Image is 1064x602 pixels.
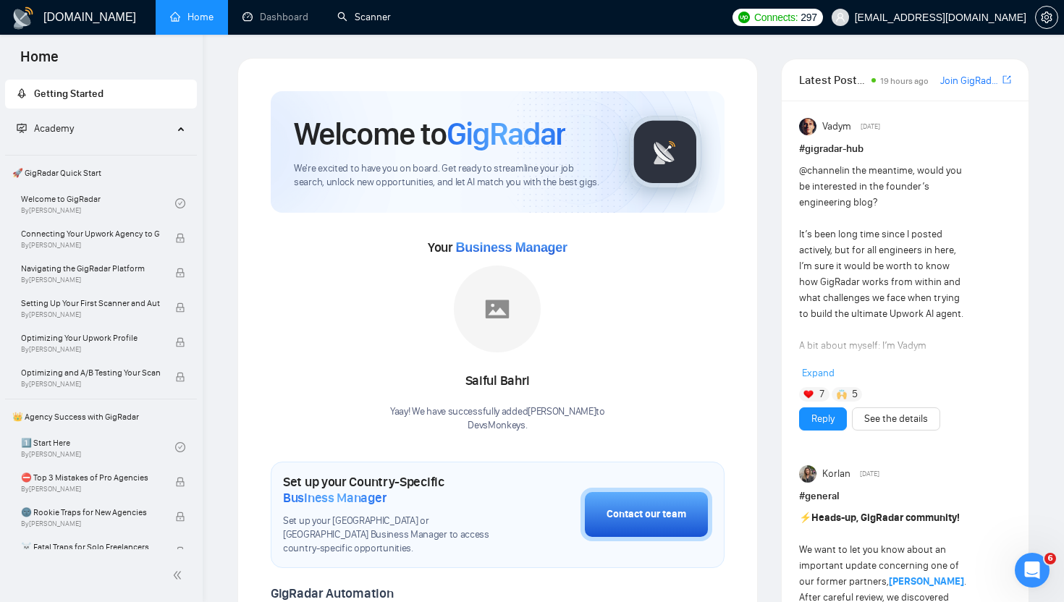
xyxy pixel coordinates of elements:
[283,474,508,506] h1: Set up your Country-Specific
[852,387,858,402] span: 5
[17,123,27,133] span: fund-projection-screen
[12,7,35,30] img: logo
[21,345,160,354] span: By [PERSON_NAME]
[1015,553,1050,588] iframe: Intercom live chat
[754,9,798,25] span: Connects:
[21,226,160,241] span: Connecting Your Upwork Agency to GigRadar
[21,296,160,310] span: Setting Up Your First Scanner and Auto-Bidder
[864,411,928,427] a: See the details
[21,520,160,528] span: By [PERSON_NAME]
[21,470,160,485] span: ⛔ Top 3 Mistakes of Pro Agencies
[799,488,1011,504] h1: # general
[580,488,712,541] button: Contact our team
[21,380,160,389] span: By [PERSON_NAME]
[1036,12,1057,23] span: setting
[337,11,391,23] a: searchScanner
[799,512,811,524] span: ⚡
[738,12,750,23] img: upwork-logo.png
[34,88,104,100] span: Getting Started
[822,466,850,482] span: Korlan
[880,76,929,86] span: 19 hours ago
[5,80,197,109] li: Getting Started
[940,73,1000,89] a: Join GigRadar Slack Community
[294,162,606,190] span: We're excited to have you on board. Get ready to streamline your job search, unlock new opportuni...
[799,407,847,431] button: Reply
[175,198,185,208] span: check-circle
[21,540,160,554] span: ☠️ Fatal Traps for Solo Freelancers
[428,239,567,255] span: Your
[801,9,816,25] span: 297
[390,369,605,394] div: Saiful Bahri
[21,276,160,284] span: By [PERSON_NAME]
[811,411,835,427] a: Reply
[175,442,185,452] span: check-circle
[294,114,565,153] h1: Welcome to
[1002,73,1011,87] a: export
[21,187,175,219] a: Welcome to GigRadarBy[PERSON_NAME]
[175,477,185,487] span: lock
[860,467,879,480] span: [DATE]
[21,241,160,250] span: By [PERSON_NAME]
[799,164,842,177] span: @channel
[21,310,160,319] span: By [PERSON_NAME]
[455,240,567,255] span: Business Manager
[175,512,185,522] span: lock
[7,158,195,187] span: 🚀 GigRadar Quick Start
[9,46,70,77] span: Home
[175,372,185,382] span: lock
[607,506,686,522] div: Contact our team
[34,122,74,135] span: Academy
[822,119,851,135] span: Vadym
[852,407,940,431] button: See the details
[835,12,845,22] span: user
[454,266,541,352] img: placeholder.png
[17,122,74,135] span: Academy
[21,485,160,493] span: By [PERSON_NAME]
[819,387,824,402] span: 7
[175,546,185,556] span: lock
[447,114,565,153] span: GigRadar
[889,575,964,588] a: [PERSON_NAME]
[1002,74,1011,85] span: export
[799,71,868,89] span: Latest Posts from the GigRadar Community
[21,331,160,345] span: Optimizing Your Upwork Profile
[283,514,508,556] span: Set up your [GEOGRAPHIC_DATA] or [GEOGRAPHIC_DATA] Business Manager to access country-specific op...
[799,118,816,135] img: Vadym
[629,116,701,188] img: gigradar-logo.png
[837,389,847,399] img: 🙌
[21,365,160,380] span: Optimizing and A/B Testing Your Scanner for Better Results
[175,233,185,243] span: lock
[803,389,814,399] img: ❤️
[861,120,880,133] span: [DATE]
[172,568,187,582] span: double-left
[21,505,160,520] span: 🌚 Rookie Traps for New Agencies
[175,302,185,313] span: lock
[1044,553,1056,564] span: 6
[7,402,195,431] span: 👑 Agency Success with GigRadar
[170,11,214,23] a: homeHome
[175,337,185,347] span: lock
[17,88,27,98] span: rocket
[21,431,175,463] a: 1️⃣ Start HereBy[PERSON_NAME]
[802,367,835,379] span: Expand
[271,585,393,601] span: GigRadar Automation
[390,405,605,433] div: Yaay! We have successfully added [PERSON_NAME] to
[799,465,816,483] img: Korlan
[799,141,1011,157] h1: # gigradar-hub
[390,419,605,433] p: DevsMonkeys .
[811,512,960,524] strong: Heads-up, GigRadar community!
[242,11,308,23] a: dashboardDashboard
[1035,6,1058,29] button: setting
[1035,12,1058,23] a: setting
[21,261,160,276] span: Navigating the GigRadar Platform
[175,268,185,278] span: lock
[283,490,387,506] span: Business Manager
